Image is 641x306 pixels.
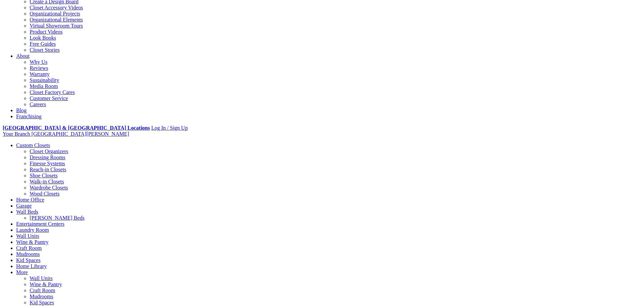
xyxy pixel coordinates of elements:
a: Custom Closets [16,142,50,148]
a: Sustainability [30,77,59,83]
a: Virtual Showroom Tours [30,23,83,29]
a: Wall Beds [16,209,38,215]
a: Wall Units [30,275,52,281]
a: Closet Accessory Videos [30,5,83,10]
a: Wall Units [16,233,39,239]
a: Closet Organizers [30,148,68,154]
a: Product Videos [30,29,63,35]
a: About [16,53,30,59]
a: Laundry Room [16,227,49,233]
a: Home Office [16,197,44,203]
a: [GEOGRAPHIC_DATA] & [GEOGRAPHIC_DATA] Locations [3,125,150,131]
a: Mudrooms [16,251,40,257]
span: [GEOGRAPHIC_DATA][PERSON_NAME] [31,131,129,137]
span: Your Branch [3,131,30,137]
a: Closet Factory Cares [30,89,75,95]
a: Craft Room [30,288,55,293]
a: Dressing Rooms [30,155,65,160]
a: Wood Closets [30,191,60,196]
a: Entertainment Centers [16,221,65,227]
a: Your Branch [GEOGRAPHIC_DATA][PERSON_NAME] [3,131,129,137]
a: Wine & Pantry [30,281,62,287]
a: Reviews [30,65,48,71]
a: Organizational Elements [30,17,83,23]
a: Customer Service [30,95,68,101]
a: Mudrooms [30,294,53,299]
a: Why Us [30,59,47,65]
a: Warranty [30,71,49,77]
a: Organizational Projects [30,11,80,16]
a: Shoe Closets [30,173,58,178]
a: Careers [30,101,46,107]
a: Look Books [30,35,56,41]
a: Blog [16,107,27,113]
a: Log In / Sign Up [151,125,187,131]
a: More menu text will display only on big screen [16,269,28,275]
a: Wine & Pantry [16,239,48,245]
a: Home Library [16,263,47,269]
a: Free Guides [30,41,56,47]
a: Garage [16,203,32,209]
a: Craft Room [16,245,42,251]
a: [PERSON_NAME] Beds [30,215,84,221]
a: Closet Stories [30,47,60,53]
a: Kid Spaces [30,300,54,305]
a: Kid Spaces [16,257,40,263]
a: Franchising [16,114,42,119]
a: Walk-in Closets [30,179,64,184]
a: Finesse Systems [30,161,65,166]
a: Wardrobe Closets [30,185,68,190]
a: Media Room [30,83,58,89]
a: Reach-in Closets [30,167,66,172]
